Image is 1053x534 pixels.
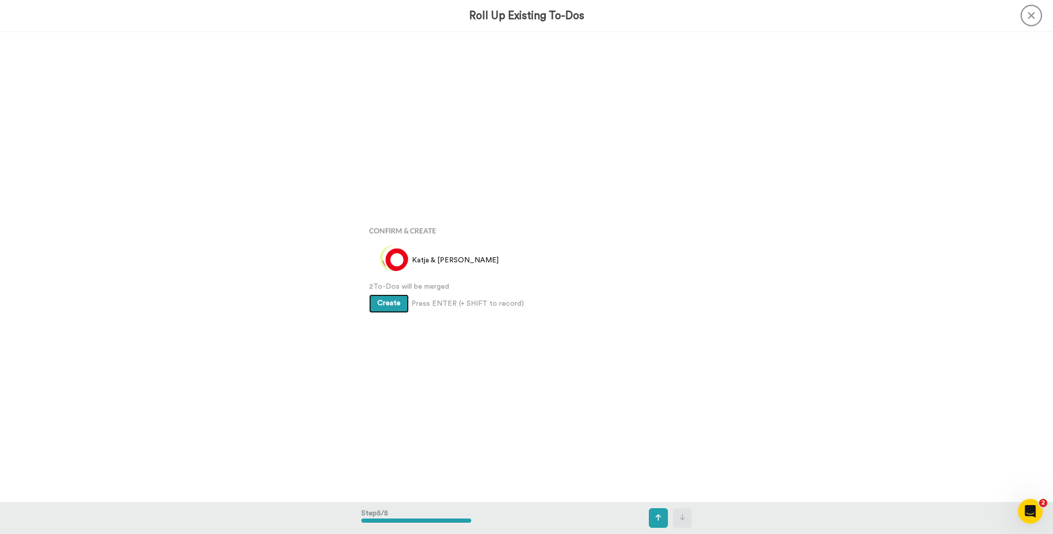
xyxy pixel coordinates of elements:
img: 772e23be-a0c7-4810-a550-69de0640c868.png [382,245,408,271]
div: Step 5 / 5 [361,503,471,533]
span: Create [377,300,401,307]
img: tk.png [380,245,406,271]
span: Katja & [PERSON_NAME] [412,255,499,265]
iframe: Intercom live chat [1018,499,1043,524]
span: 2 [1039,499,1047,507]
h3: Roll Up Existing To-Dos [469,10,584,22]
h4: Confirm & Create [369,227,684,234]
span: Press ENTER (+ SHIFT to record) [411,299,524,309]
span: 2 To-Dos will be merged [369,281,684,292]
button: Create [369,294,409,313]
